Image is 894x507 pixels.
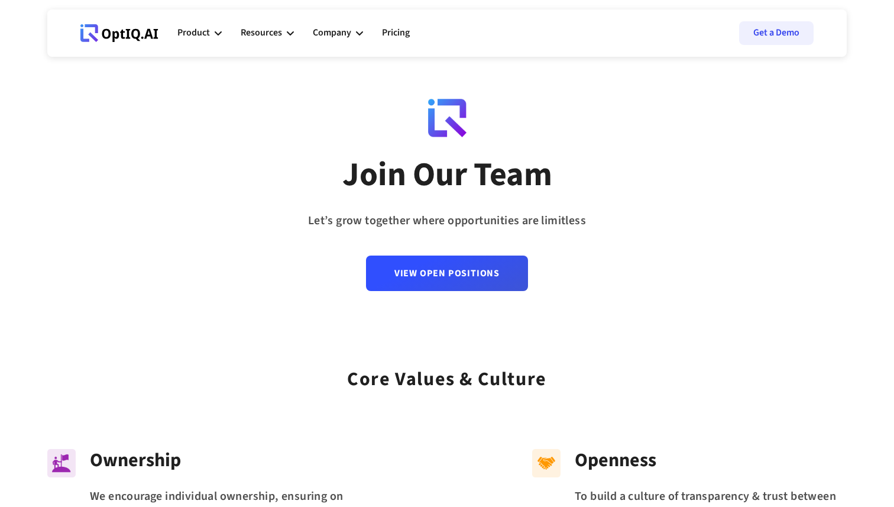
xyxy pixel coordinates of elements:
div: Resources [241,15,294,51]
a: Webflow Homepage [80,15,158,51]
a: Pricing [382,15,410,51]
div: Company [313,25,351,41]
a: Get a Demo [739,21,814,45]
div: Product [177,15,222,51]
div: Ownership [90,449,362,472]
div: Resources [241,25,282,41]
div: Openness [575,449,847,472]
div: Webflow Homepage [80,41,81,42]
div: Join Our Team [342,154,552,196]
a: View Open Positions [366,256,528,291]
div: Company [313,15,363,51]
div: Let’s grow together where opportunities are limitless [308,210,586,232]
div: Product [177,25,210,41]
div: Core values & Culture [347,353,547,395]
